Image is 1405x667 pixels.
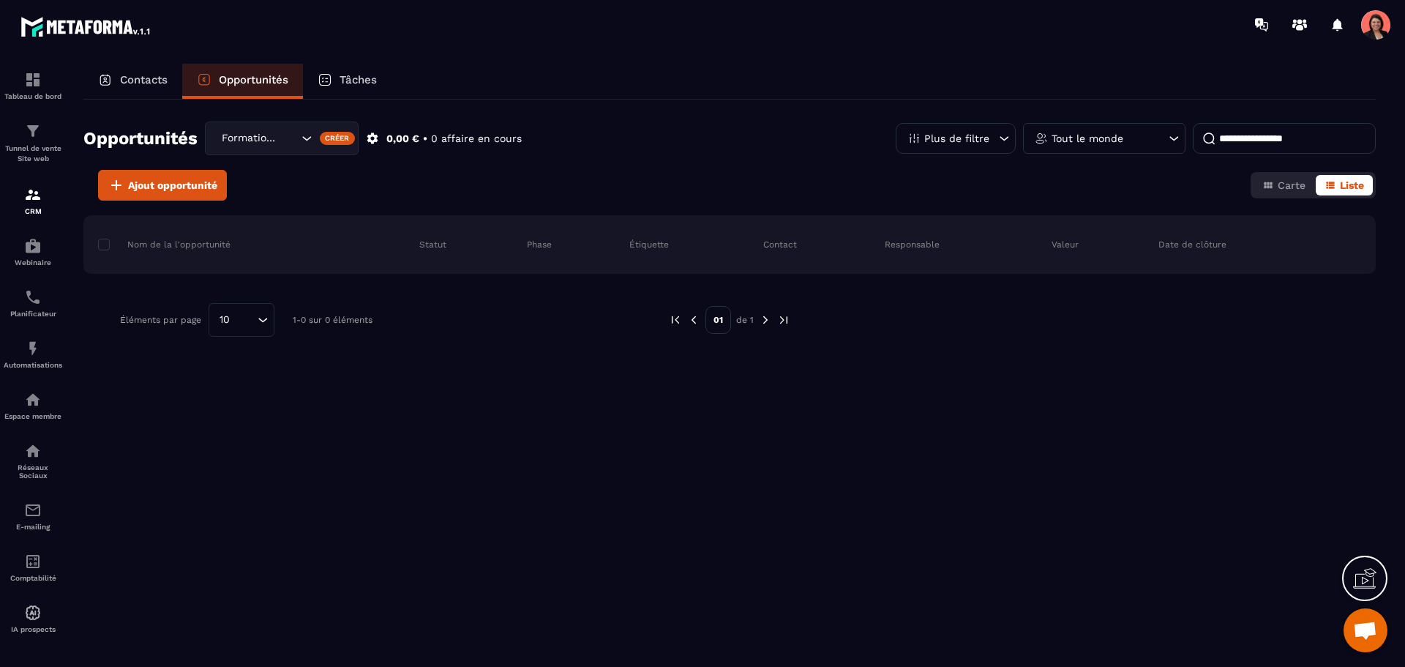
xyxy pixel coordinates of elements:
[1344,608,1387,652] div: Ouvrir le chat
[1052,133,1123,144] p: Tout le monde
[4,144,62,164] p: Tunnel de vente Site web
[1254,175,1314,195] button: Carte
[885,239,940,250] p: Responsable
[763,239,797,250] p: Contact
[205,122,359,155] div: Search for option
[1158,239,1226,250] p: Date de clôture
[283,130,298,146] input: Search for option
[4,226,62,277] a: automationsautomationsWebinaire
[419,239,446,250] p: Statut
[214,312,235,328] span: 10
[128,178,217,193] span: Ajout opportunité
[423,132,427,146] p: •
[4,207,62,215] p: CRM
[1340,179,1364,191] span: Liste
[527,239,552,250] p: Phase
[777,313,790,327] img: next
[4,329,62,380] a: automationsautomationsAutomatisations
[1278,179,1305,191] span: Carte
[24,340,42,357] img: automations
[4,361,62,369] p: Automatisations
[24,391,42,409] img: automations
[24,237,42,255] img: automations
[4,258,62,267] p: Webinaire
[303,64,391,99] a: Tâches
[705,306,731,334] p: 01
[629,239,669,250] p: Étiquette
[4,412,62,420] p: Espace membre
[293,315,372,325] p: 1-0 sur 0 éléments
[98,239,231,250] p: Nom de la l'opportunité
[4,310,62,318] p: Planificateur
[182,64,303,99] a: Opportunités
[219,73,288,86] p: Opportunités
[83,64,182,99] a: Contacts
[24,442,42,460] img: social-network
[120,315,201,325] p: Éléments par page
[4,60,62,111] a: formationformationTableau de bord
[4,542,62,593] a: accountantaccountantComptabilité
[1052,239,1079,250] p: Valeur
[218,130,283,146] span: Formation CRO
[4,431,62,491] a: social-networksocial-networkRéseaux Sociaux
[340,73,377,86] p: Tâches
[24,122,42,140] img: formation
[4,92,62,100] p: Tableau de bord
[4,523,62,531] p: E-mailing
[4,463,62,480] p: Réseaux Sociaux
[4,277,62,329] a: schedulerschedulerPlanificateur
[4,491,62,542] a: emailemailE-mailing
[1316,175,1373,195] button: Liste
[120,73,168,86] p: Contacts
[669,313,682,327] img: prev
[24,553,42,570] img: accountant
[687,313,700,327] img: prev
[4,111,62,175] a: formationformationTunnel de vente Site web
[24,502,42,519] img: email
[83,124,198,153] h2: Opportunités
[759,313,772,327] img: next
[24,604,42,622] img: automations
[4,380,62,431] a: automationsautomationsEspace membre
[209,303,274,337] div: Search for option
[235,312,254,328] input: Search for option
[24,186,42,204] img: formation
[386,132,419,146] p: 0,00 €
[20,13,152,40] img: logo
[736,314,754,326] p: de 1
[4,625,62,633] p: IA prospects
[320,132,356,145] div: Créer
[24,288,42,306] img: scheduler
[4,574,62,582] p: Comptabilité
[98,170,227,201] button: Ajout opportunité
[4,175,62,226] a: formationformationCRM
[431,132,522,146] p: 0 affaire en cours
[924,133,989,144] p: Plus de filtre
[24,71,42,89] img: formation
